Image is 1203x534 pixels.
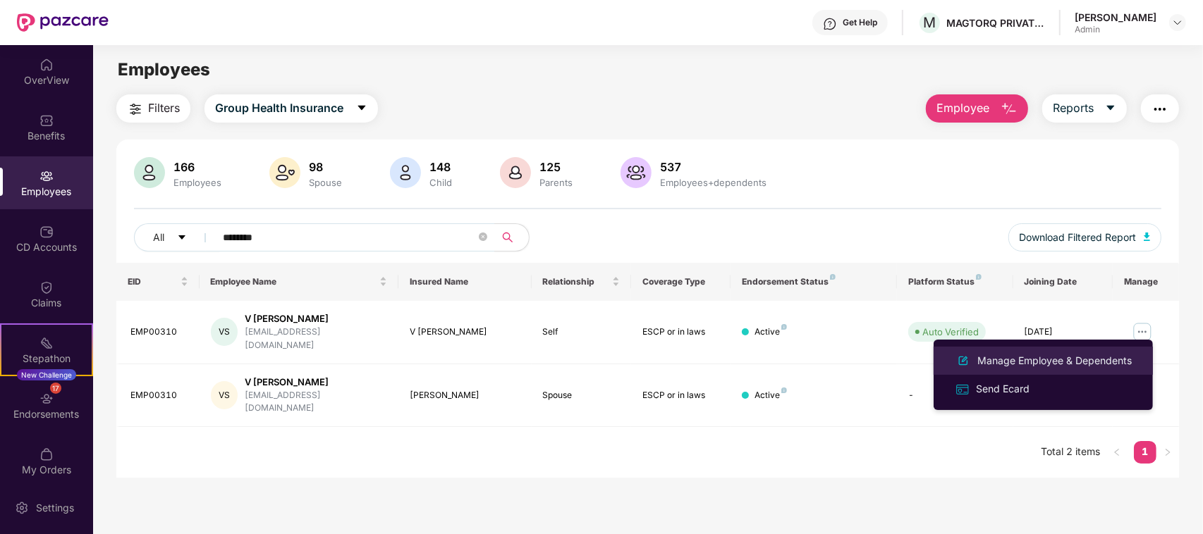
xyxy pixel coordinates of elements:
div: EMP00310 [130,325,188,339]
div: New Challenge [17,369,76,380]
button: left [1106,441,1128,464]
span: caret-down [177,232,187,244]
div: ESCP or in laws [642,325,719,339]
div: [DATE] [1025,325,1101,339]
li: Total 2 items [1041,441,1100,464]
span: Relationship [543,276,609,287]
div: 98 [306,160,345,174]
img: svg+xml;base64,PHN2ZyBpZD0iRW1wbG95ZWVzIiB4bWxucz0iaHR0cDovL3d3dy53My5vcmcvMjAwMC9zdmciIHdpZHRoPS... [39,169,54,183]
a: 1 [1134,441,1156,462]
span: right [1164,448,1172,457]
span: Reports [1053,99,1094,117]
img: svg+xml;base64,PHN2ZyB4bWxucz0iaHR0cDovL3d3dy53My5vcmcvMjAwMC9zdmciIHhtbG5zOnhsaW5rPSJodHRwOi8vd3... [1001,101,1018,118]
div: Platform Status [908,276,1002,287]
button: search [494,223,530,252]
img: svg+xml;base64,PHN2ZyB4bWxucz0iaHR0cDovL3d3dy53My5vcmcvMjAwMC9zdmciIHdpZHRoPSIyNCIgaGVpZ2h0PSIyNC... [1152,101,1168,118]
span: Download Filtered Report [1020,230,1137,245]
td: - [897,364,1013,428]
th: Employee Name [200,263,399,301]
div: Manage Employee & Dependents [975,353,1135,368]
th: Manage [1113,263,1179,301]
button: Employee [926,94,1028,123]
img: svg+xml;base64,PHN2ZyBpZD0iQmVuZWZpdHMiIHhtbG5zPSJodHRwOi8vd3d3LnczLm9yZy8yMDAwL3N2ZyIgd2lkdGg9Ij... [39,113,54,128]
div: 148 [427,160,455,174]
div: [PERSON_NAME] [410,389,520,402]
img: svg+xml;base64,PHN2ZyBpZD0iU2V0dGluZy0yMHgyMCIgeG1sbnM9Imh0dHA6Ly93d3cudzMub3JnLzIwMDAvc3ZnIiB3aW... [15,501,29,515]
div: Auto Verified [922,325,979,339]
div: Spouse [543,389,620,402]
div: Employees [171,177,224,188]
div: 537 [657,160,769,174]
div: V [PERSON_NAME] [410,325,520,339]
th: Insured Name [398,263,531,301]
span: Employee Name [211,276,377,287]
img: svg+xml;base64,PHN2ZyB4bWxucz0iaHR0cDovL3d3dy53My5vcmcvMjAwMC9zdmciIHdpZHRoPSI4IiBoZWlnaHQ9IjgiIH... [830,274,836,280]
div: V [PERSON_NAME] [245,375,387,389]
div: Settings [32,501,78,515]
div: V [PERSON_NAME] [245,312,387,325]
span: Filters [148,99,180,117]
button: Download Filtered Report [1008,223,1162,252]
div: Active [755,389,787,402]
div: [PERSON_NAME] [1075,11,1156,24]
div: Child [427,177,455,188]
img: svg+xml;base64,PHN2ZyB4bWxucz0iaHR0cDovL3d3dy53My5vcmcvMjAwMC9zdmciIHhtbG5zOnhsaW5rPSJodHRwOi8vd3... [621,157,652,188]
div: VS [211,318,238,346]
div: [EMAIL_ADDRESS][DOMAIN_NAME] [245,325,387,352]
img: svg+xml;base64,PHN2ZyB4bWxucz0iaHR0cDovL3d3dy53My5vcmcvMjAwMC9zdmciIHhtbG5zOnhsaW5rPSJodHRwOi8vd3... [269,157,300,188]
div: Get Help [843,17,877,28]
div: Admin [1075,24,1156,35]
button: right [1156,441,1179,464]
button: Reportscaret-down [1042,94,1127,123]
img: svg+xml;base64,PHN2ZyBpZD0iSGVscC0zMngzMiIgeG1sbnM9Imh0dHA6Ly93d3cudzMub3JnLzIwMDAvc3ZnIiB3aWR0aD... [823,17,837,31]
div: Active [755,325,787,339]
span: caret-down [356,102,367,115]
img: svg+xml;base64,PHN2ZyB4bWxucz0iaHR0cDovL3d3dy53My5vcmcvMjAwMC9zdmciIHdpZHRoPSI4IiBoZWlnaHQ9IjgiIH... [976,274,982,280]
div: Stepathon [1,352,92,366]
div: MAGTORQ PRIVATE LIMITED [946,16,1045,30]
div: Spouse [306,177,345,188]
div: ESCP or in laws [642,389,719,402]
div: 166 [171,160,224,174]
span: Employee [936,99,989,117]
button: Group Health Insurancecaret-down [204,94,378,123]
img: svg+xml;base64,PHN2ZyB4bWxucz0iaHR0cDovL3d3dy53My5vcmcvMjAwMC9zdmciIHhtbG5zOnhsaW5rPSJodHRwOi8vd3... [500,157,531,188]
img: svg+xml;base64,PHN2ZyB4bWxucz0iaHR0cDovL3d3dy53My5vcmcvMjAwMC9zdmciIHdpZHRoPSI4IiBoZWlnaHQ9IjgiIH... [781,324,787,330]
img: svg+xml;base64,PHN2ZyBpZD0iQ0RfQWNjb3VudHMiIGRhdGEtbmFtZT0iQ0QgQWNjb3VudHMiIHhtbG5zPSJodHRwOi8vd3... [39,225,54,239]
img: svg+xml;base64,PHN2ZyBpZD0iRHJvcGRvd24tMzJ4MzIiIHhtbG5zPSJodHRwOi8vd3d3LnczLm9yZy8yMDAwL3N2ZyIgd2... [1172,17,1183,28]
li: Next Page [1156,441,1179,464]
img: manageButton [1131,321,1154,343]
span: search [494,232,522,243]
div: 125 [537,160,575,174]
span: Employees [118,59,210,80]
div: [EMAIL_ADDRESS][DOMAIN_NAME] [245,389,387,416]
img: svg+xml;base64,PHN2ZyBpZD0iRW5kb3JzZW1lbnRzIiB4bWxucz0iaHR0cDovL3d3dy53My5vcmcvMjAwMC9zdmciIHdpZH... [39,392,54,406]
th: Joining Date [1013,263,1113,301]
th: Coverage Type [631,263,731,301]
div: VS [211,381,238,409]
li: Previous Page [1106,441,1128,464]
img: New Pazcare Logo [17,13,109,32]
span: left [1113,448,1121,457]
img: svg+xml;base64,PHN2ZyB4bWxucz0iaHR0cDovL3d3dy53My5vcmcvMjAwMC9zdmciIHdpZHRoPSIyNCIgaGVpZ2h0PSIyNC... [127,101,144,118]
img: svg+xml;base64,PHN2ZyB4bWxucz0iaHR0cDovL3d3dy53My5vcmcvMjAwMC9zdmciIHhtbG5zOnhsaW5rPSJodHRwOi8vd3... [134,157,165,188]
span: All [153,230,164,245]
div: 17 [50,383,61,394]
img: svg+xml;base64,PHN2ZyB4bWxucz0iaHR0cDovL3d3dy53My5vcmcvMjAwMC9zdmciIHdpZHRoPSIxNiIgaGVpZ2h0PSIxNi... [955,382,970,397]
button: Filters [116,94,190,123]
img: svg+xml;base64,PHN2ZyB4bWxucz0iaHR0cDovL3d3dy53My5vcmcvMjAwMC9zdmciIHdpZHRoPSIyMSIgaGVpZ2h0PSIyMC... [39,336,54,350]
li: 1 [1134,441,1156,464]
span: caret-down [1105,102,1116,115]
span: close-circle [479,232,487,241]
img: svg+xml;base64,PHN2ZyBpZD0iQ2xhaW0iIHhtbG5zPSJodHRwOi8vd3d3LnczLm9yZy8yMDAwL3N2ZyIgd2lkdGg9IjIwIi... [39,280,54,294]
img: svg+xml;base64,PHN2ZyB4bWxucz0iaHR0cDovL3d3dy53My5vcmcvMjAwMC9zdmciIHhtbG5zOnhsaW5rPSJodHRwOi8vd3... [955,352,972,369]
div: Self [543,325,620,339]
img: svg+xml;base64,PHN2ZyB4bWxucz0iaHR0cDovL3d3dy53My5vcmcvMjAwMC9zdmciIHdpZHRoPSI4IiBoZWlnaHQ9IjgiIH... [781,387,787,393]
span: M [924,14,936,31]
img: svg+xml;base64,PHN2ZyBpZD0iSG9tZSIgeG1sbnM9Imh0dHA6Ly93d3cudzMub3JnLzIwMDAvc3ZnIiB3aWR0aD0iMjAiIG... [39,58,54,72]
span: close-circle [479,231,487,244]
div: Endorsement Status [742,276,886,287]
div: Send Ecard [973,381,1032,397]
img: svg+xml;base64,PHN2ZyBpZD0iTXlfT3JkZXJzIiBkYXRhLW5hbWU9Ik15IE9yZGVycyIgeG1sbnM9Imh0dHA6Ly93d3cudz... [39,447,54,461]
div: EMP00310 [130,389,188,402]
